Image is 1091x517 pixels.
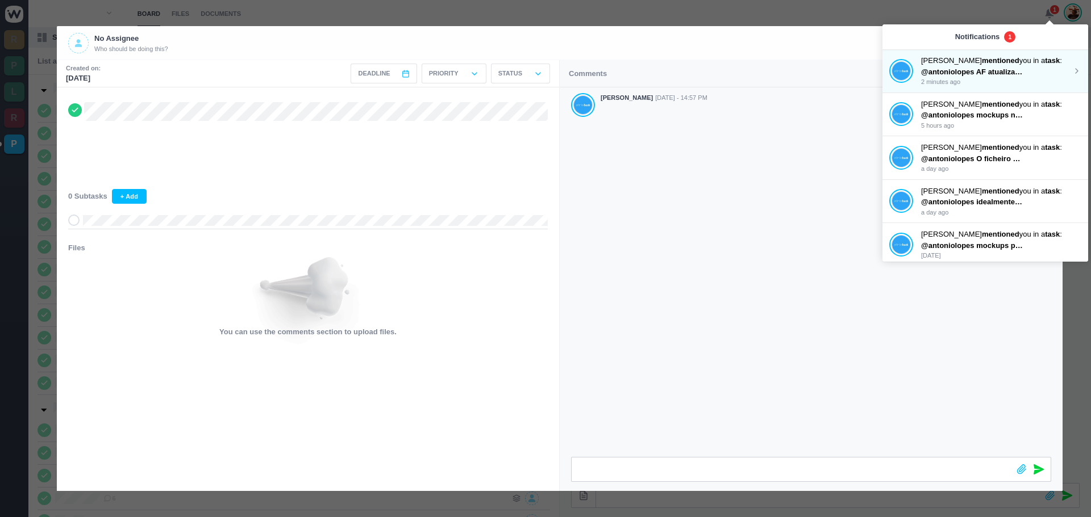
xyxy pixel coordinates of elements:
p: 5 hours ago [921,121,1081,131]
p: [PERSON_NAME] you in a : [921,229,1081,240]
p: Priority [429,69,459,78]
img: João Tosta [892,61,910,81]
p: Comments [569,68,607,79]
span: Who should be doing this? [94,44,168,54]
p: 2 minutes ago [921,77,1072,87]
a: João Tosta [PERSON_NAME]mentionedyou in atask: @antoniolopes idealmente preciso dos logos vetoriz... [889,186,1081,217]
strong: mentioned [982,230,1019,238]
small: Created on: [66,64,101,73]
strong: task [1045,143,1060,152]
strong: task [1045,56,1060,65]
p: Notifications [955,31,1000,43]
p: a day ago [921,164,1081,174]
p: Status [498,69,522,78]
a: João Tosta [PERSON_NAME]mentionedyou in atask: @antoniolopes mockups planner A5 + caixa SK e cade... [889,229,1081,260]
p: a day ago [921,208,1081,217]
p: [PERSON_NAME] you in a : [921,142,1081,153]
strong: task [1045,187,1060,195]
strong: task [1045,100,1060,108]
strong: mentioned [982,56,1019,65]
p: No Assignee [94,33,168,44]
p: [PERSON_NAME] you in a : [921,55,1072,66]
p: [PERSON_NAME] you in a : [921,99,1081,110]
img: João Tosta [892,235,910,254]
strong: mentioned [982,187,1019,195]
span: Deadline [358,69,390,78]
a: João Tosta [PERSON_NAME]mentionedyou in atask: @antoniolopes mockups na drive 5 hours ago [889,99,1081,131]
p: [DATE] [66,73,101,84]
strong: mentioned [982,143,1019,152]
img: João Tosta [892,191,910,211]
strong: mentioned [982,100,1019,108]
p: [PERSON_NAME] you in a : [921,186,1081,197]
img: João Tosta [892,104,910,124]
a: João Tosta [PERSON_NAME]mentionedyou in atask: @antoniolopes AF atualizada na drivetodos os texto... [889,55,1081,87]
strong: task [1045,230,1060,238]
img: João Tosta [892,148,910,167]
span: @antoniolopes mockups na drive [921,111,1039,119]
p: [DATE] [921,251,1081,260]
a: João Tosta [PERSON_NAME]mentionedyou in atask: @antoniolopes O ficheiro que me enviou pelo whatsa... [889,142,1081,174]
span: 1 [1004,31,1015,43]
